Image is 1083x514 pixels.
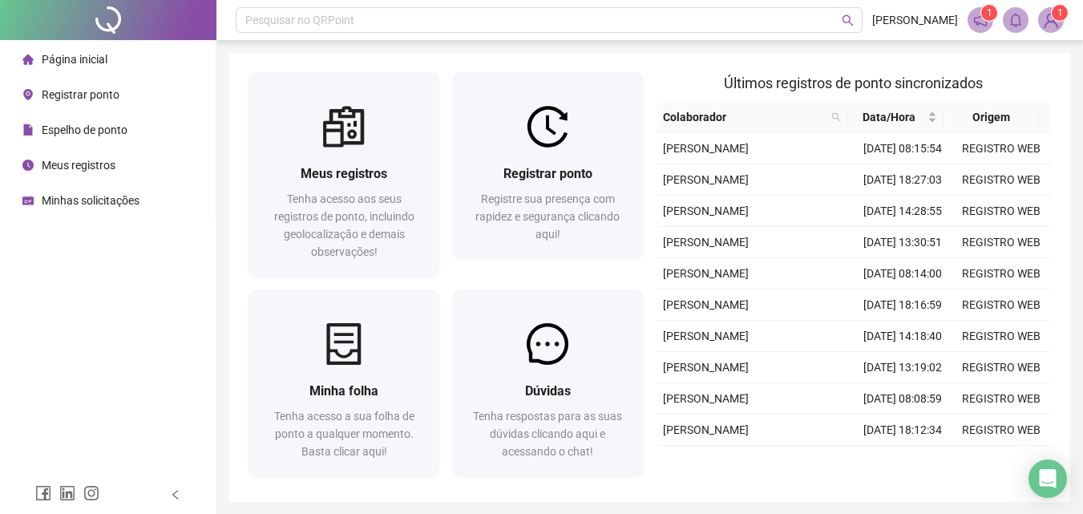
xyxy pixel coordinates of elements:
[22,89,34,100] span: environment
[42,53,107,66] span: Página inicial
[452,289,643,476] a: DúvidasTenha respostas para as suas dúvidas clicando aqui e acessando o chat!
[854,289,952,321] td: [DATE] 18:16:59
[872,11,958,29] span: [PERSON_NAME]
[1028,459,1067,498] div: Open Intercom Messenger
[828,105,844,129] span: search
[1008,13,1023,27] span: bell
[854,415,952,446] td: [DATE] 18:12:34
[1039,8,1063,32] img: 86391
[952,415,1051,446] td: REGISTRO WEB
[952,446,1051,495] td: REGISTRO MANUAL
[309,383,378,399] span: Minha folha
[22,54,34,65] span: home
[854,164,952,196] td: [DATE] 18:27:03
[663,204,749,217] span: [PERSON_NAME]
[663,361,749,374] span: [PERSON_NAME]
[952,352,1051,383] td: REGISTRO WEB
[952,164,1051,196] td: REGISTRO WEB
[952,321,1051,352] td: REGISTRO WEB
[274,410,414,458] span: Tenha acesso a sua folha de ponto a qualquer momento. Basta clicar aqui!
[663,330,749,342] span: [PERSON_NAME]
[475,192,620,241] span: Registre sua presença com rapidez e segurança clicando aqui!
[831,112,841,122] span: search
[952,227,1051,258] td: REGISTRO WEB
[952,383,1051,415] td: REGISTRO WEB
[981,5,997,21] sup: 1
[854,133,952,164] td: [DATE] 08:15:54
[854,352,952,383] td: [DATE] 13:19:02
[854,446,952,495] td: [DATE] 12:30:00
[952,133,1051,164] td: REGISTRO WEB
[952,289,1051,321] td: REGISTRO WEB
[170,489,181,500] span: left
[663,267,749,280] span: [PERSON_NAME]
[274,192,414,258] span: Tenha acesso aos seus registros de ponto, incluindo geolocalização e demais observações!
[473,410,622,458] span: Tenha respostas para as suas dúvidas clicando aqui e acessando o chat!
[525,383,571,399] span: Dúvidas
[1057,7,1063,18] span: 1
[663,173,749,186] span: [PERSON_NAME]
[854,383,952,415] td: [DATE] 08:08:59
[503,166,592,181] span: Registrar ponto
[22,195,34,206] span: schedule
[854,321,952,352] td: [DATE] 14:18:40
[854,108,923,126] span: Data/Hora
[952,196,1051,227] td: REGISTRO WEB
[842,14,854,26] span: search
[987,7,992,18] span: 1
[847,102,943,133] th: Data/Hora
[663,108,826,126] span: Colaborador
[59,485,75,501] span: linkedin
[663,423,749,436] span: [PERSON_NAME]
[1052,5,1068,21] sup: Atualize o seu contato no menu Meus Dados
[724,75,983,91] span: Últimos registros de ponto sincronizados
[22,160,34,171] span: clock-circle
[83,485,99,501] span: instagram
[663,298,749,311] span: [PERSON_NAME]
[35,485,51,501] span: facebook
[42,194,139,207] span: Minhas solicitações
[952,258,1051,289] td: REGISTRO WEB
[22,124,34,136] span: file
[854,196,952,227] td: [DATE] 14:28:55
[301,166,387,181] span: Meus registros
[854,227,952,258] td: [DATE] 13:30:51
[249,289,439,476] a: Minha folhaTenha acesso a sua folha de ponto a qualquer momento. Basta clicar aqui!
[663,142,749,155] span: [PERSON_NAME]
[42,123,127,136] span: Espelho de ponto
[42,159,115,172] span: Meus registros
[663,236,749,249] span: [PERSON_NAME]
[663,392,749,405] span: [PERSON_NAME]
[452,72,643,259] a: Registrar pontoRegistre sua presença com rapidez e segurança clicando aqui!
[944,102,1039,133] th: Origem
[249,72,439,277] a: Meus registrosTenha acesso aos seus registros de ponto, incluindo geolocalização e demais observa...
[42,88,119,101] span: Registrar ponto
[973,13,988,27] span: notification
[854,258,952,289] td: [DATE] 08:14:00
